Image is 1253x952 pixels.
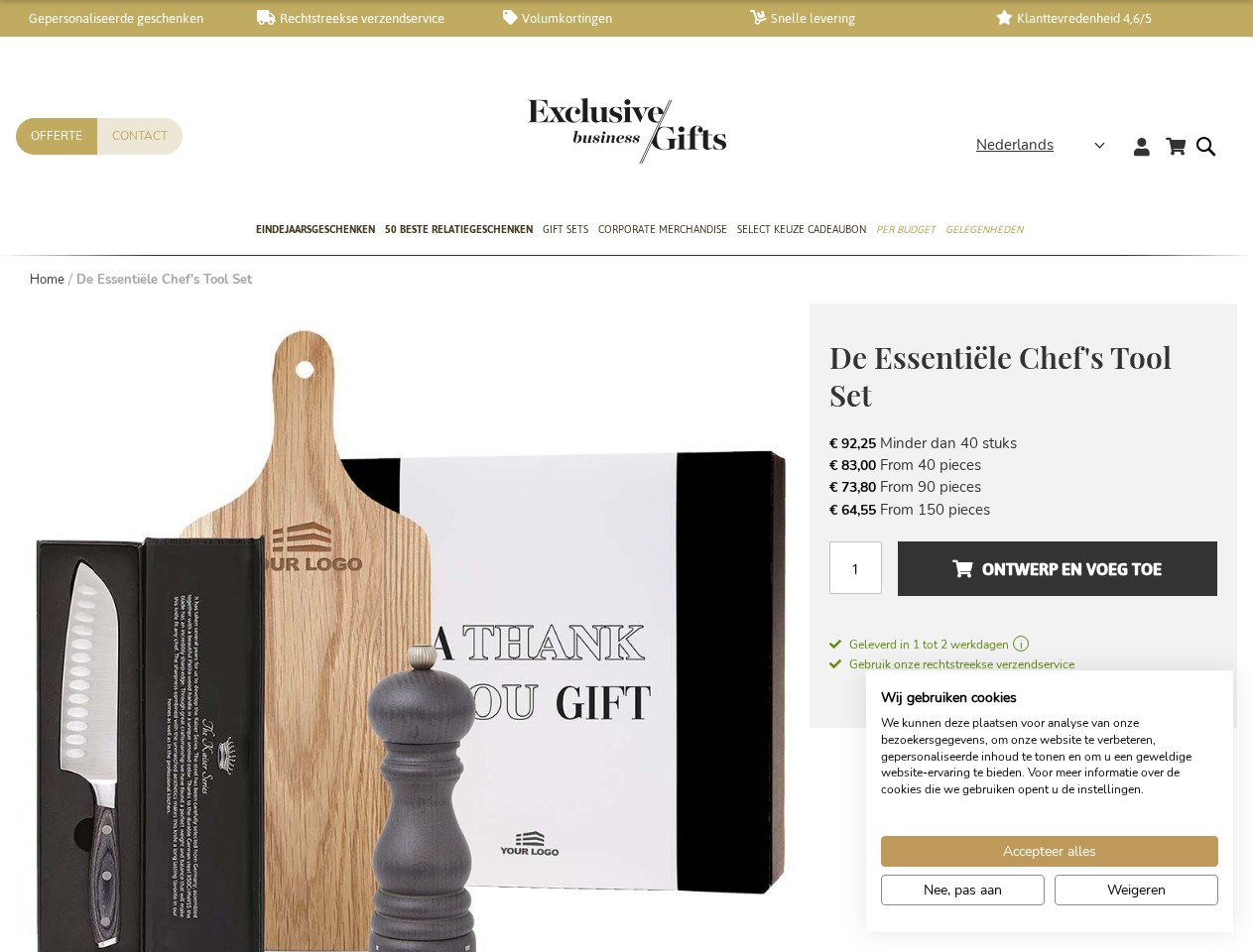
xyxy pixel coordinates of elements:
a: Gebruik onze rechtstreekse verzendservice [829,654,1074,673]
span: Eindejaarsgeschenken [256,219,375,240]
span: Weigeren [1107,880,1166,900]
button: Alle cookies weigeren [1055,875,1218,905]
span: 50 beste relatiegeschenken [385,219,533,240]
h2: Wij gebruiken cookies [881,689,1218,707]
p: We kunnen deze plaatsen voor analyse van onze bezoekersgegevens, om onze website te verbeteren, g... [881,715,1218,798]
a: store logo [528,98,627,164]
button: Accepteer alle cookies [881,836,1218,867]
span: Gift Sets [543,219,588,240]
span: Nee, pas aan [924,880,1002,900]
a: Geleverd in 1 tot 2 werkdagen [829,636,1217,654]
button: Pas cookie voorkeuren aan [881,875,1045,905]
span: Corporate Merchandise [598,219,727,240]
div: Nederlands [976,134,1118,157]
span: Gelegenheden [945,219,1023,240]
li: From 150 pieces [829,499,1217,521]
li: From 90 pieces [829,476,1217,498]
span: € 92,25 [829,434,876,453]
span: Nederlands [976,134,1054,157]
span: De Essentiële Chef's Tool Set [829,337,1172,416]
span: Gebruik onze rechtstreekse verzendservice [829,656,1074,672]
img: Exclusive Business gifts logo [528,98,726,164]
a: Offerte [16,118,97,155]
a: Contact [97,118,183,155]
span: Per Budget [876,219,936,240]
span: € 64,55 [829,501,876,520]
li: Minder dan 40 stuks [829,432,1217,454]
li: From 40 pieces [829,454,1217,476]
span: € 73,80 [829,478,876,497]
span: Accepteer alles [1003,841,1096,862]
input: Aantal [829,541,882,594]
span: Select Keuze Cadeaubon [737,219,866,240]
button: Ontwerp en voeg toe [898,541,1217,596]
strong: De Essentiële Chef's Tool Set [76,271,252,289]
span: Ontwerp en voeg toe [952,553,1162,585]
a: Home [30,271,64,289]
span: € 83,00 [829,456,876,475]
